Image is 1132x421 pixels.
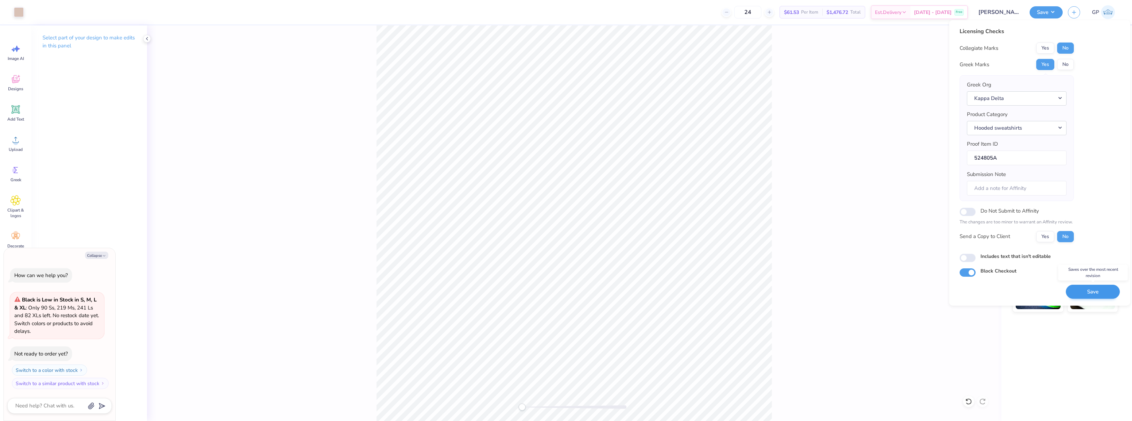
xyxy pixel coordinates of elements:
[12,378,109,389] button: Switch to a similar product with stock
[14,296,96,311] strong: Black is Low in Stock in S, M, L & XL
[960,61,989,69] div: Greek Marks
[10,177,21,183] span: Greek
[960,44,998,52] div: Collegiate Marks
[956,10,962,15] span: Free
[980,267,1016,275] label: Block Checkout
[1089,5,1118,19] a: GP
[42,34,136,50] p: Select part of your design to make edits in this panel
[9,147,23,152] span: Upload
[734,6,761,18] input: – –
[1101,5,1115,19] img: Germaine Penalosa
[1057,231,1074,242] button: No
[1057,43,1074,54] button: No
[12,365,87,376] button: Switch to a color with stock
[914,9,952,16] span: [DATE] - [DATE]
[101,381,105,385] img: Switch to a similar product with stock
[8,56,24,61] span: Image AI
[7,243,24,249] span: Decorate
[967,91,1067,106] button: Kappa Delta
[1030,6,1063,18] button: Save
[980,206,1039,215] label: Do Not Submit to Affinity
[967,121,1067,135] button: Hooded sweatshirts
[960,27,1074,36] div: Licensing Checks
[973,5,1024,19] input: Untitled Design
[784,9,799,16] span: $61.53
[14,272,68,279] div: How can we help you?
[827,9,848,16] span: $1,476.72
[1092,8,1099,16] span: GP
[1036,43,1054,54] button: Yes
[1058,265,1128,281] div: Saves over the most recent revision
[980,253,1051,260] label: Includes text that isn't editable
[14,350,68,357] div: Not ready to order yet?
[960,232,1010,240] div: Send a Copy to Client
[4,207,27,219] span: Clipart & logos
[967,181,1067,196] input: Add a note for Affinity
[7,116,24,122] span: Add Text
[960,219,1074,226] p: The changes are too minor to warrant an Affinity review.
[850,9,861,16] span: Total
[967,170,1006,178] label: Submission Note
[967,140,998,148] label: Proof Item ID
[1057,59,1074,70] button: No
[875,9,901,16] span: Est. Delivery
[85,252,108,259] button: Collapse
[801,9,818,16] span: Per Item
[967,81,991,89] label: Greek Org
[8,86,23,92] span: Designs
[79,368,83,372] img: Switch to a color with stock
[1066,285,1120,299] button: Save
[14,296,99,335] span: : Only 90 Ss, 219 Ms, 241 Ls and 82 XLs left. No restock date yet. Switch colors or products to a...
[1036,231,1054,242] button: Yes
[519,404,526,411] div: Accessibility label
[967,110,1008,118] label: Product Category
[1036,59,1054,70] button: Yes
